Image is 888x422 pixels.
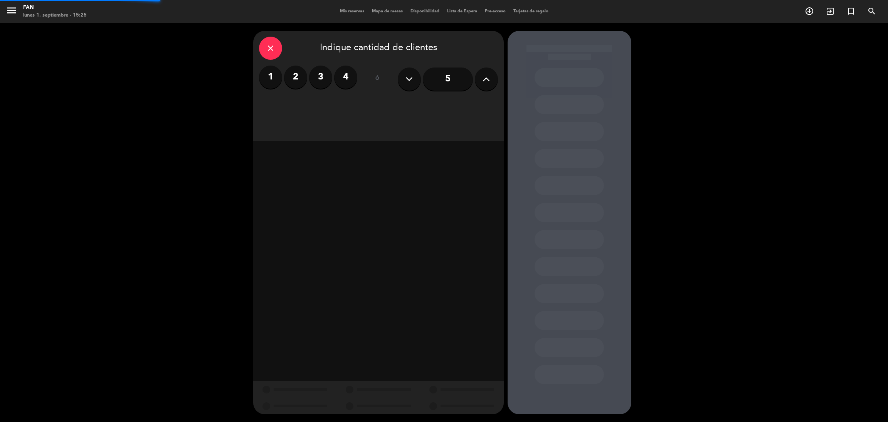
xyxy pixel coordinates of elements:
[23,4,87,12] div: Fan
[259,37,498,60] div: Indique cantidad de clientes
[846,7,856,16] i: turned_in_not
[368,9,407,14] span: Mapa de mesas
[6,5,17,16] i: menu
[336,9,368,14] span: Mis reservas
[365,66,390,93] div: ó
[826,7,835,16] i: exit_to_app
[867,7,876,16] i: search
[443,9,481,14] span: Lista de Espera
[284,66,307,89] label: 2
[334,66,357,89] label: 4
[805,7,814,16] i: add_circle_outline
[309,66,332,89] label: 3
[259,66,282,89] label: 1
[510,9,552,14] span: Tarjetas de regalo
[23,12,87,19] div: lunes 1. septiembre - 15:25
[407,9,443,14] span: Disponibilidad
[6,5,17,19] button: menu
[481,9,510,14] span: Pre-acceso
[266,44,275,53] i: close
